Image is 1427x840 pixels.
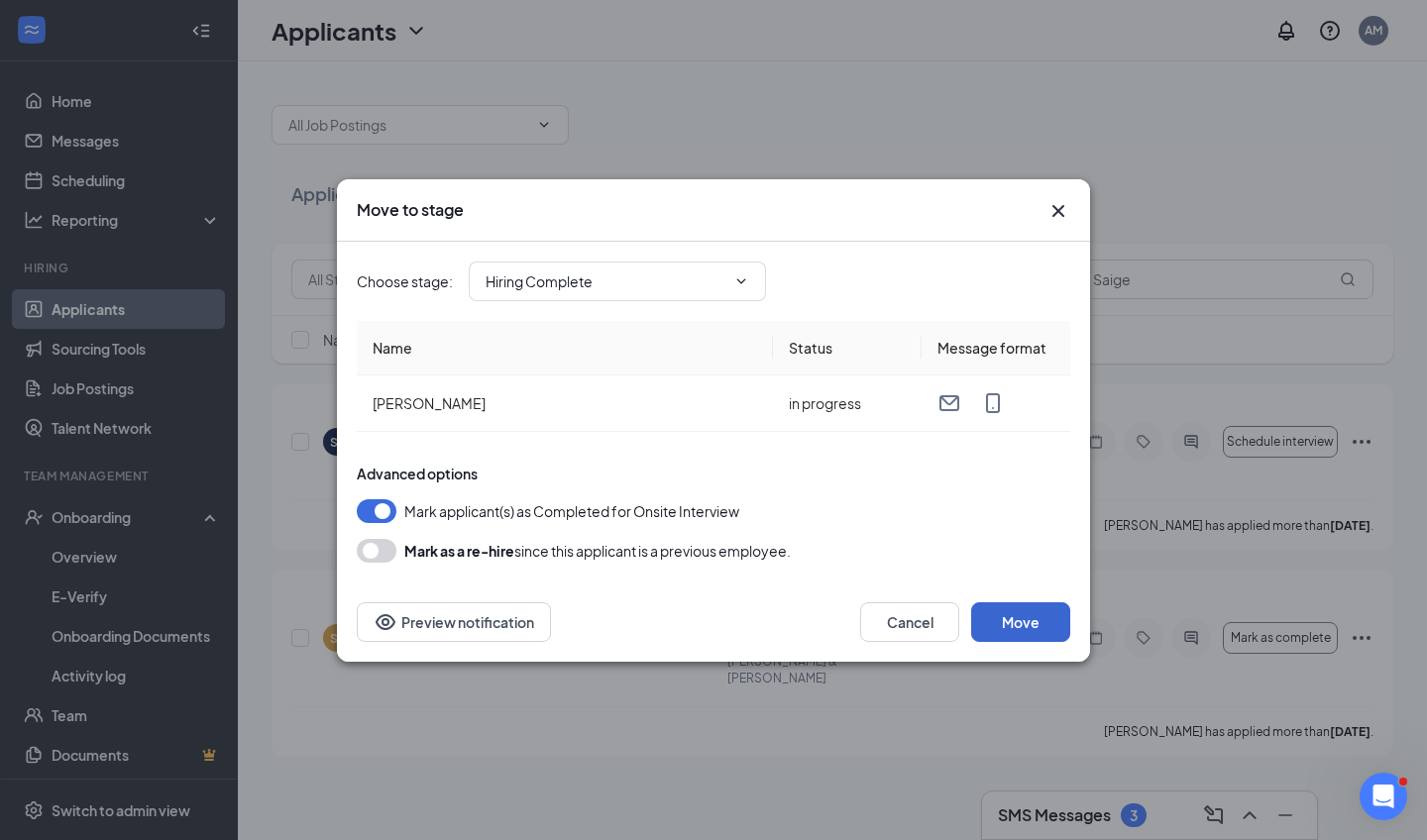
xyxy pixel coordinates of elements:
th: Message format [922,321,1070,375]
td: in progress [773,375,922,432]
svg: MobileSms [981,391,1005,415]
svg: Eye [374,610,397,634]
button: Cancel [860,602,959,642]
span: Mark applicant(s) as Completed for Onsite Interview [404,499,739,523]
button: Preview notificationEye [357,602,551,642]
span: [PERSON_NAME] [373,394,486,412]
svg: Email [937,391,961,415]
iframe: Intercom live chat [1360,773,1407,820]
h3: Move to stage [357,199,464,221]
th: Name [357,321,773,375]
div: since this applicant is a previous employee. [404,539,791,563]
svg: Cross [1046,199,1070,223]
svg: ChevronDown [733,273,749,289]
span: Choose stage : [357,270,453,292]
div: Advanced options [357,464,1070,483]
th: Status [773,321,922,375]
button: Close [1046,199,1070,223]
b: Mark as a re-hire [404,542,514,560]
button: Move [971,602,1070,642]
